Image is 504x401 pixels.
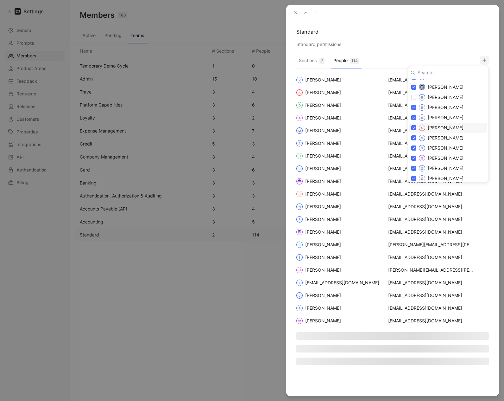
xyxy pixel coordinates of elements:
svg: richie [419,95,425,100]
svg: Scott [419,166,425,171]
svg: Ruth [419,115,425,120]
text: S [421,136,423,140]
input: Search... [415,68,486,78]
text: R [421,96,423,99]
svg: Sam [419,135,425,140]
text: S [421,126,423,130]
img: Ramy [419,85,425,90]
span: [PERSON_NAME] [428,115,463,120]
text: S [421,177,423,180]
span: [PERSON_NAME] [428,105,463,110]
text: S [421,167,423,170]
text: R [421,116,423,120]
svg: Sarah [419,156,425,161]
svg: Sean [419,176,425,181]
span: [PERSON_NAME] [428,135,463,140]
span: [PERSON_NAME] [428,165,463,171]
span: [PERSON_NAME] [428,155,463,161]
svg: Salil [419,125,425,130]
text: R [421,106,423,109]
text: S [421,146,423,150]
svg: Sara [419,146,425,151]
span: [PERSON_NAME] [428,125,463,130]
span: [PERSON_NAME] [428,145,463,151]
svg: Rob [419,105,425,110]
span: [PERSON_NAME] [428,84,463,90]
text: S [421,157,423,160]
span: [PERSON_NAME] [428,176,463,181]
span: [PERSON_NAME] [428,94,463,100]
